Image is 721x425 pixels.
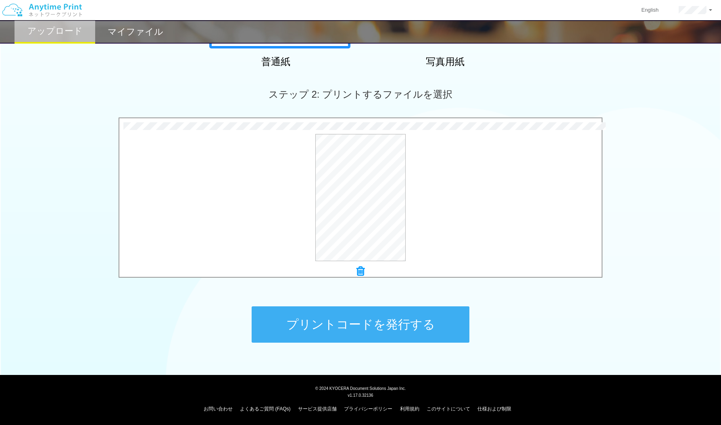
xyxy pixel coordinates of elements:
button: プリントコードを発行する [252,306,469,343]
a: 利用規約 [400,406,419,412]
a: 仕様および制限 [477,406,511,412]
a: このサイトについて [427,406,470,412]
h2: 写真用紙 [375,57,516,67]
h2: 普通紙 [205,57,346,67]
h2: アップロード [27,26,83,36]
span: © 2024 KYOCERA Document Solutions Japan Inc. [315,385,406,391]
a: お問い合わせ [204,406,233,412]
h2: マイファイル [108,27,163,37]
a: よくあるご質問 (FAQs) [240,406,290,412]
span: v1.17.0.32136 [348,393,373,398]
span: ステップ 2: プリントするファイルを選択 [269,89,452,100]
a: プライバシーポリシー [344,406,392,412]
a: サービス提供店舗 [298,406,337,412]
